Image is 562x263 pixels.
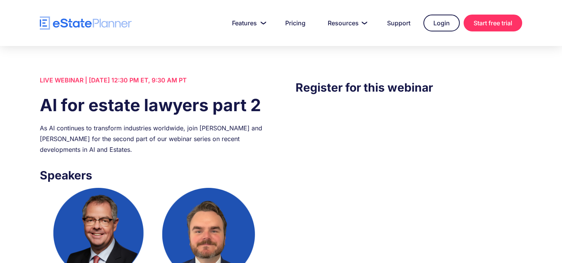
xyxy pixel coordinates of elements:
a: Support [378,15,420,31]
iframe: Form 0 [296,112,522,242]
a: Start free trial [464,15,522,31]
a: Login [423,15,460,31]
div: As AI continues to transform industries worldwide, join [PERSON_NAME] and [PERSON_NAME] for the s... [40,123,266,155]
a: Resources [319,15,374,31]
a: Features [223,15,272,31]
a: Pricing [276,15,315,31]
a: home [40,16,132,30]
h3: Register for this webinar [296,79,522,96]
h1: AI for estate lawyers part 2 [40,93,266,117]
h3: Speakers [40,166,266,184]
div: LIVE WEBINAR | [DATE] 12:30 PM ET, 9:30 AM PT [40,75,266,85]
